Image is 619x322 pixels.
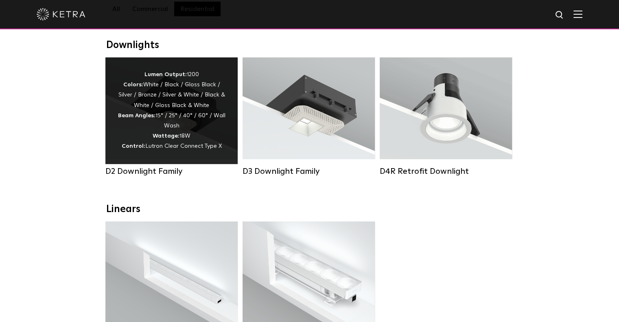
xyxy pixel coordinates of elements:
[105,166,238,176] div: D2 Downlight Family
[153,133,179,139] strong: Wattage:
[106,39,513,51] div: Downlights
[123,82,143,88] strong: Colors:
[118,70,225,152] div: 1200 White / Black / Gloss Black / Silver / Bronze / Silver & White / Black & White / Gloss Black...
[145,143,222,149] span: Lutron Clear Connect Type X
[243,57,375,176] a: D3 Downlight Family Lumen Output:700 / 900 / 1100Colors:White / Black / Silver / Bronze / Paintab...
[573,10,582,18] img: Hamburger%20Nav.svg
[37,8,85,20] img: ketra-logo-2019-white
[555,10,565,20] img: search icon
[106,204,513,215] div: Linears
[243,166,375,176] div: D3 Downlight Family
[380,57,512,176] a: D4R Retrofit Downlight Lumen Output:800Colors:White / BlackBeam Angles:15° / 25° / 40° / 60°Watta...
[118,113,155,118] strong: Beam Angles:
[144,72,187,77] strong: Lumen Output:
[105,57,238,176] a: D2 Downlight Family Lumen Output:1200Colors:White / Black / Gloss Black / Silver / Bronze / Silve...
[122,143,145,149] strong: Control:
[380,166,512,176] div: D4R Retrofit Downlight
